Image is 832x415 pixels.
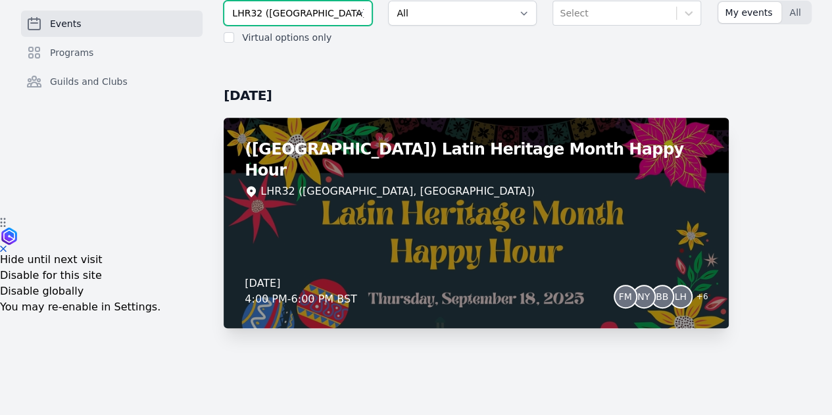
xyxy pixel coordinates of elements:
[674,292,686,301] span: LH
[224,118,729,328] a: ([GEOGRAPHIC_DATA]) Latin Heritage Month Happy HourLHR32 ([GEOGRAPHIC_DATA], [GEOGRAPHIC_DATA])[D...
[21,68,203,95] a: Guilds and Clubs
[560,7,588,20] div: Select
[783,2,810,23] button: All
[50,46,93,59] span: Programs
[21,39,203,66] a: Programs
[242,32,331,43] label: Virtual options only
[637,292,650,301] span: NY
[725,6,772,19] span: My events
[656,292,668,301] span: BB
[789,6,800,19] span: All
[618,292,631,301] span: FM
[245,276,356,307] div: [DATE] 4:00 PM - 6:00 PM BST
[224,86,729,105] h2: [DATE]
[245,139,708,181] h2: ([GEOGRAPHIC_DATA]) Latin Heritage Month Happy Hour
[50,75,128,88] span: Guilds and Clubs
[260,183,535,199] div: LHR32 ([GEOGRAPHIC_DATA], [GEOGRAPHIC_DATA])
[50,17,81,30] span: Events
[718,2,781,23] button: My events
[21,11,203,37] a: Events
[689,289,708,307] span: + 6
[21,11,203,116] nav: Sidebar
